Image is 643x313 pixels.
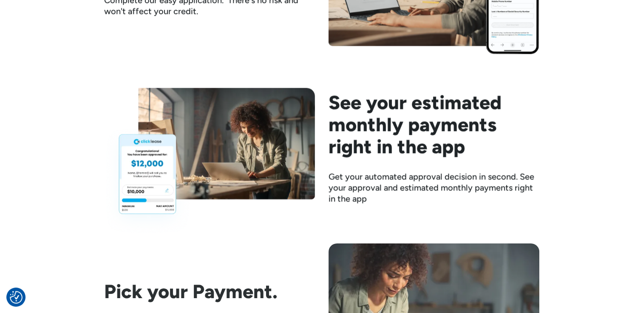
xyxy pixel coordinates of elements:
img: Revisit consent button [10,291,23,304]
h2: See your estimated monthly payments right in the app [329,91,539,157]
h2: Pick your Payment. [104,280,315,302]
div: Get your automated approval decision in second. See your approval and estimated monthly payments ... [329,171,539,204]
button: Consent Preferences [10,291,23,304]
img: woodworker looking at her laptop [104,88,315,235]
